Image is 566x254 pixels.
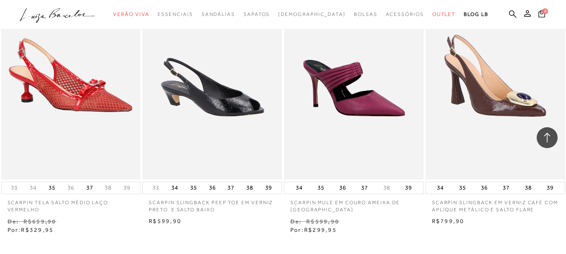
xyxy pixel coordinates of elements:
[354,7,377,22] a: categoryNavScreenReaderText
[225,182,237,194] button: 37
[142,194,282,213] a: SCARPIN SLINGBACK PEEP TOE EM VERNIZ PRETO E SALTO BAIXO
[243,11,270,17] span: Sapatos
[278,7,346,22] a: noSubCategoriesText
[354,11,377,17] span: Bolsas
[432,218,465,224] span: R$799,90
[315,182,327,194] button: 35
[263,182,274,194] button: 39
[293,182,305,194] button: 34
[169,182,181,194] button: 34
[65,184,77,192] button: 36
[102,184,114,192] button: 38
[478,182,490,194] button: 36
[434,182,446,194] button: 34
[243,7,270,22] a: categoryNavScreenReaderText
[158,11,193,17] span: Essenciais
[21,226,54,233] span: R$329,95
[426,194,565,213] a: SCARPIN SLINGBACK EM VERNIZ CAFÉ COM APLIQUE METÁLICO E SALTO FLARE
[464,7,488,22] a: BLOG LB
[188,182,199,194] button: 35
[432,7,456,22] a: categoryNavScreenReaderText
[46,182,58,194] button: 35
[542,8,548,14] span: 0
[403,182,414,194] button: 39
[464,11,488,17] span: BLOG LB
[84,182,96,194] button: 37
[1,194,141,213] a: SCARPIN TELA SALTO MÉDIO LAÇO VERMELHO
[27,184,39,192] button: 34
[290,218,302,225] small: De:
[278,11,346,17] span: [DEMOGRAPHIC_DATA]
[386,11,424,17] span: Acessórios
[113,7,149,22] a: categoryNavScreenReaderText
[244,182,256,194] button: 38
[202,11,235,17] span: Sandálias
[8,184,20,192] button: 33
[381,184,393,192] button: 38
[544,182,556,194] button: 39
[202,7,235,22] a: categoryNavScreenReaderText
[284,194,424,213] a: SCARPIN MULE EM COURO AMEIXA DE [GEOGRAPHIC_DATA]
[150,184,162,192] button: 33
[8,226,54,233] span: Por:
[432,11,456,17] span: Outlet
[304,226,337,233] span: R$299,95
[500,182,512,194] button: 37
[23,218,57,225] small: R$659,90
[522,182,534,194] button: 38
[121,184,133,192] button: 39
[8,218,19,225] small: De:
[536,9,548,21] button: 0
[359,182,370,194] button: 37
[207,182,218,194] button: 36
[290,226,337,233] span: Por:
[457,182,468,194] button: 35
[113,11,149,17] span: Verão Viva
[158,7,193,22] a: categoryNavScreenReaderText
[306,218,339,225] small: R$599,90
[386,7,424,22] a: categoryNavScreenReaderText
[149,218,181,224] span: R$599,90
[337,182,349,194] button: 36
